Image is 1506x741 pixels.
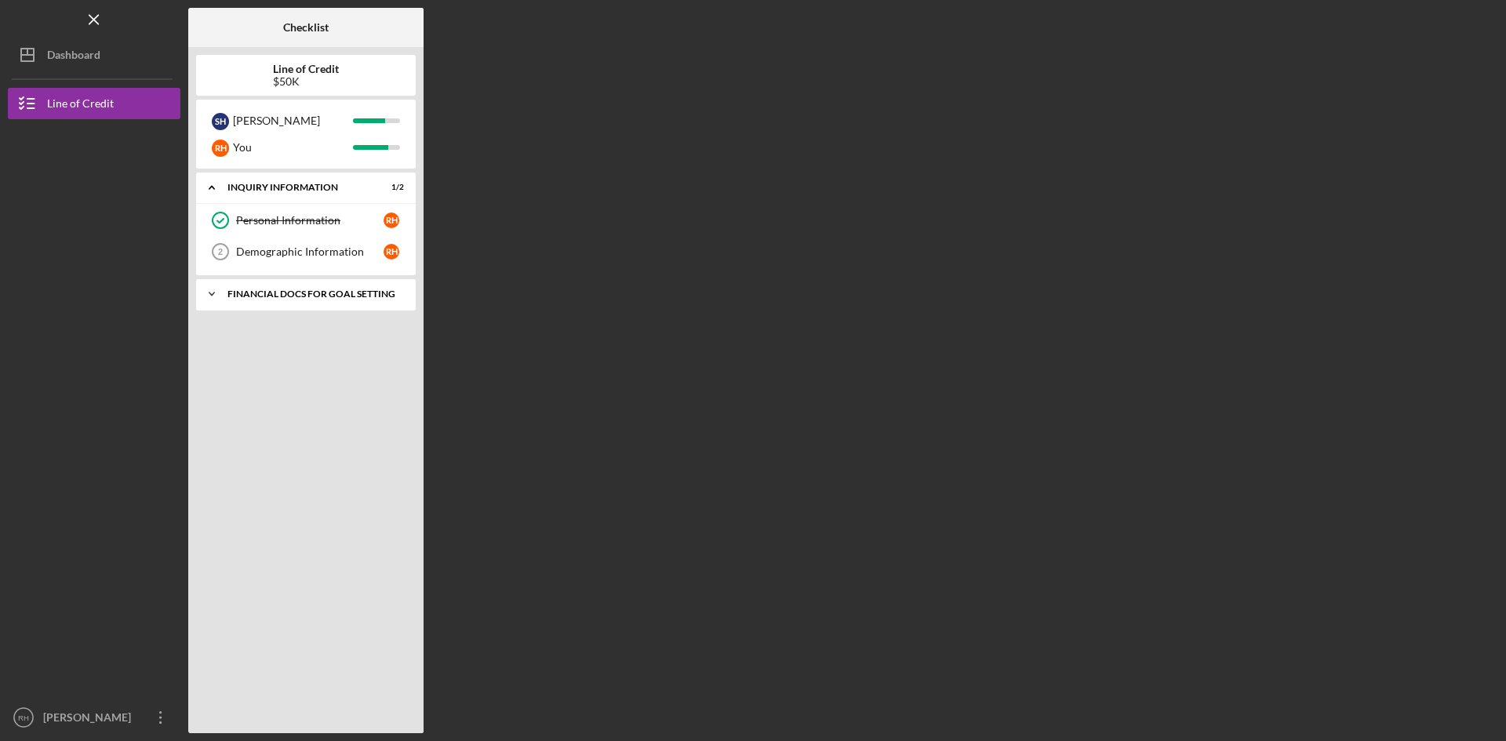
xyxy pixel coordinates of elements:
a: 2Demographic InformationRH [204,236,408,267]
text: RH [18,714,29,722]
button: Dashboard [8,39,180,71]
button: Line of Credit [8,88,180,119]
div: Demographic Information [236,245,384,258]
div: [PERSON_NAME] [39,702,141,737]
div: [PERSON_NAME] [233,107,353,134]
div: R H [212,140,229,157]
b: Line of Credit [273,63,339,75]
button: RH[PERSON_NAME] [8,702,180,733]
div: R H [384,212,399,228]
div: $50K [273,75,339,88]
div: S H [212,113,229,130]
div: Dashboard [47,39,100,74]
div: Financial Docs for Goal Setting [227,289,396,299]
div: Line of Credit [47,88,114,123]
tspan: 2 [218,247,223,256]
b: Checklist [283,21,329,34]
div: R H [384,244,399,260]
div: 1 / 2 [376,183,404,192]
div: INQUIRY INFORMATION [227,183,365,192]
div: Personal Information [236,214,384,227]
div: You [233,134,353,161]
a: Personal InformationRH [204,205,408,236]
